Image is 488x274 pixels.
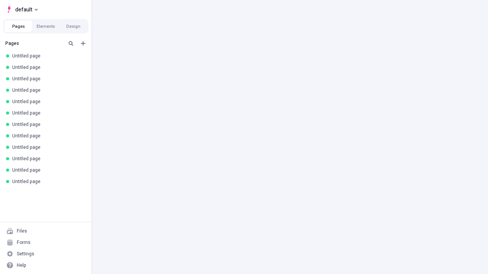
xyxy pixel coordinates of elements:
[17,251,34,257] div: Settings
[17,262,26,268] div: Help
[12,110,82,116] div: Untitled page
[32,21,59,32] button: Elements
[12,87,82,93] div: Untitled page
[12,133,82,139] div: Untitled page
[12,99,82,105] div: Untitled page
[12,76,82,82] div: Untitled page
[12,167,82,173] div: Untitled page
[12,156,82,162] div: Untitled page
[12,53,82,59] div: Untitled page
[79,39,88,48] button: Add new
[17,228,27,234] div: Files
[12,121,82,127] div: Untitled page
[3,4,41,15] button: Select site
[12,178,82,185] div: Untitled page
[12,144,82,150] div: Untitled page
[17,239,30,245] div: Forms
[15,5,32,14] span: default
[5,40,63,46] div: Pages
[12,64,82,70] div: Untitled page
[5,21,32,32] button: Pages
[59,21,87,32] button: Design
